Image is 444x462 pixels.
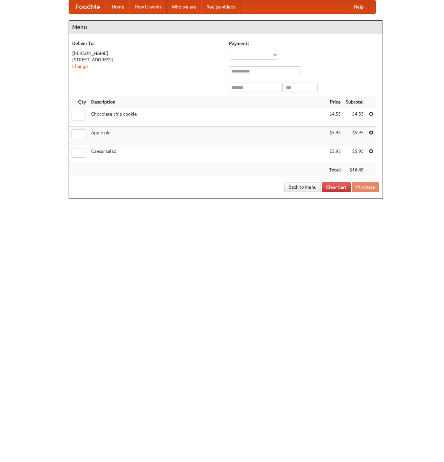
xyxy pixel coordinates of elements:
[89,96,326,108] th: Description
[326,127,343,145] td: $5.95
[89,108,326,127] td: Chocolate chip cookie
[343,145,366,164] td: $5.95
[326,96,343,108] th: Price
[349,0,369,13] a: Help
[72,56,222,63] div: [STREET_ADDRESS]
[69,21,383,34] h4: Menu
[69,0,107,13] a: FoodMe
[89,127,326,145] td: Apple pie
[72,40,222,47] h5: Deliver To:
[167,0,201,13] a: Who we are
[69,96,89,108] th: Qty
[322,182,351,192] a: Clear Cart
[107,0,129,13] a: Home
[343,127,366,145] td: $5.95
[72,50,222,56] div: [PERSON_NAME]
[284,182,321,192] a: Back to Menu
[326,145,343,164] td: $5.95
[201,0,240,13] a: Recipe videos
[89,145,326,164] td: Caesar salad
[343,108,366,127] td: $4.55
[352,182,379,192] button: Purchase
[326,164,343,176] th: Total:
[229,40,379,47] h5: Payment:
[129,0,167,13] a: How it works
[343,96,366,108] th: Subtotal
[72,64,88,69] a: Change
[343,164,366,176] th: $16.45
[326,108,343,127] td: $4.55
